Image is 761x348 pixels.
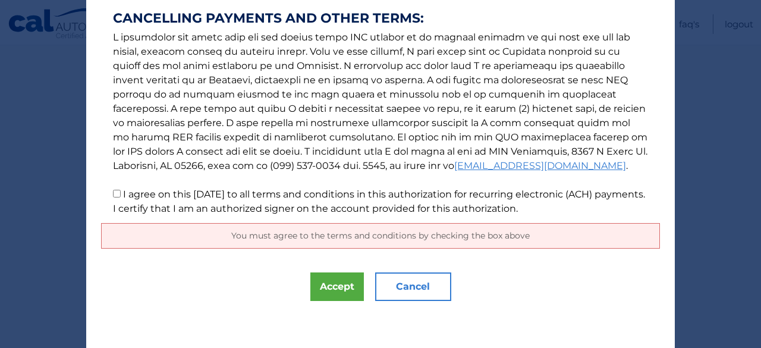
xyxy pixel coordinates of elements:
[231,230,530,241] span: You must agree to the terms and conditions by checking the box above
[113,189,645,214] label: I agree on this [DATE] to all terms and conditions in this authorization for recurring electronic...
[454,160,626,171] a: [EMAIL_ADDRESS][DOMAIN_NAME]
[113,11,648,26] strong: CANCELLING PAYMENTS AND OTHER TERMS:
[375,272,451,301] button: Cancel
[310,272,364,301] button: Accept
